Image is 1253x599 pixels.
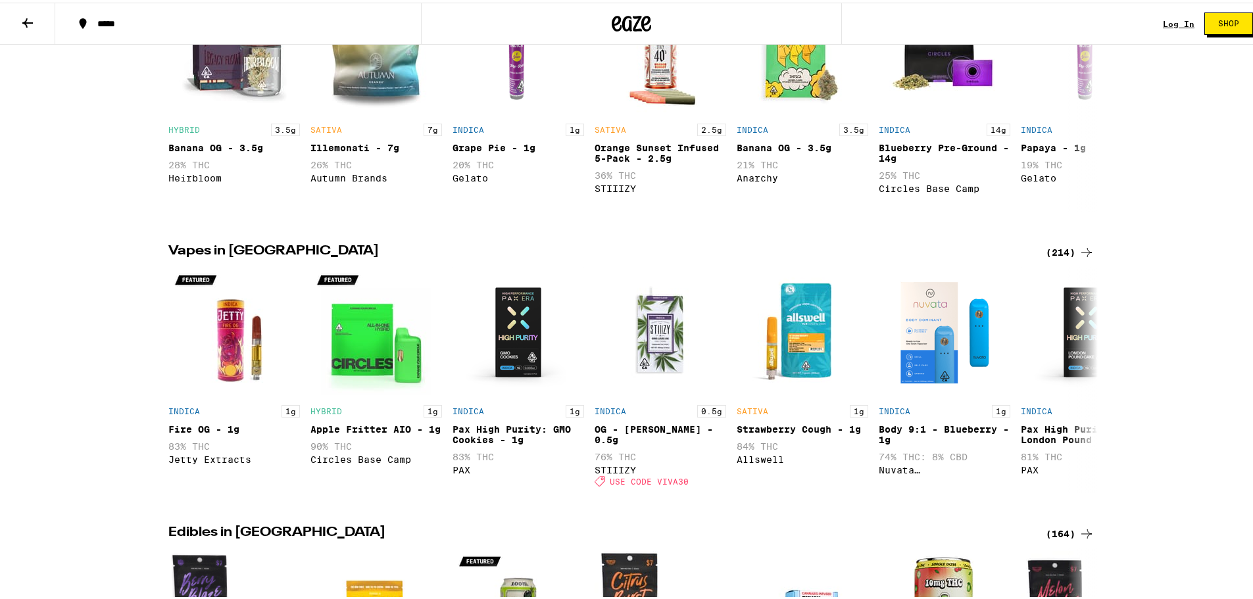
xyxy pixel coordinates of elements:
div: Grape Pie - 1g [453,140,584,151]
a: (164) [1046,523,1094,539]
h2: Vapes in [GEOGRAPHIC_DATA] [168,242,1030,258]
p: INDICA [1021,123,1052,132]
button: Shop [1204,10,1253,32]
p: 26% THC [310,157,442,168]
a: Log In [1163,17,1194,26]
div: Open page for Pax High Purity: GMO Cookies - 1g from PAX [453,264,584,491]
div: Jetty Extracts [168,452,300,462]
p: 1g [566,402,584,415]
div: Body 9:1 - Blueberry - 1g [879,421,1010,443]
p: SATIVA [737,404,768,413]
p: 20% THC [453,157,584,168]
img: PAX - Pax High Purity: GMO Cookies - 1g [453,264,584,396]
p: INDICA [595,404,626,413]
p: INDICA [737,123,768,132]
div: Open page for Pax High Purity: London Pound Cake - 1g from PAX [1021,264,1152,491]
p: 1g [992,402,1010,415]
img: PAX - Pax High Purity: London Pound Cake - 1g [1021,264,1152,396]
img: Circles Base Camp - Apple Fritter AIO - 1g [310,264,442,396]
p: 83% THC [453,449,584,460]
p: 90% THC [310,439,442,449]
p: 84% THC [737,439,868,449]
div: Blueberry Pre-Ground - 14g [879,140,1010,161]
p: 2.5g [697,121,726,133]
h2: Edibles in [GEOGRAPHIC_DATA] [168,523,1030,539]
p: INDICA [1021,404,1052,413]
p: 1g [566,121,584,133]
div: Gelato [453,170,584,181]
div: PAX [453,462,584,473]
p: SATIVA [595,123,626,132]
div: Circles Base Camp [310,452,442,462]
div: Heirbloom [168,170,300,181]
img: Allswell - Strawberry Cough - 1g [737,264,868,396]
div: Illemonati - 7g [310,140,442,151]
p: 0.5g [697,402,726,415]
div: Banana OG - 3.5g [737,140,868,151]
div: Gelato [1021,170,1152,181]
p: 74% THC: 8% CBD [879,449,1010,460]
p: 1g [850,402,868,415]
p: INDICA [453,404,484,413]
p: 3.5g [271,121,300,133]
div: Pax High Purity: London Pound Cake - 1g [1021,421,1152,443]
div: Open page for Strawberry Cough - 1g from Allswell [737,264,868,491]
p: 7g [424,121,442,133]
span: USE CODE VIVA30 [610,475,689,483]
div: PAX [1021,462,1152,473]
div: Orange Sunset Infused 5-Pack - 2.5g [595,140,726,161]
div: Pax High Purity: GMO Cookies - 1g [453,421,584,443]
div: Circles Base Camp [879,181,1010,191]
img: STIIIZY - OG - King Louis XIII - 0.5g [595,264,726,396]
span: Shop [1218,17,1239,25]
div: Strawberry Cough - 1g [737,421,868,432]
p: 81% THC [1021,449,1152,460]
div: STIIIZY [595,181,726,191]
p: 25% THC [879,168,1010,178]
img: Nuvata (CA) - Body 9:1 - Blueberry - 1g [879,264,1010,396]
div: Autumn Brands [310,170,442,181]
p: INDICA [879,404,910,413]
div: Papaya - 1g [1021,140,1152,151]
div: STIIIZY [595,462,726,473]
p: 76% THC [595,449,726,460]
p: HYBRID [310,404,342,413]
div: OG - [PERSON_NAME] - 0.5g [595,421,726,443]
p: INDICA [453,123,484,132]
p: 36% THC [595,168,726,178]
div: Apple Fritter AIO - 1g [310,421,442,432]
p: 21% THC [737,157,868,168]
p: 28% THC [168,157,300,168]
div: Open page for OG - King Louis XIII - 0.5g from STIIIZY [595,264,726,491]
p: 14g [987,121,1010,133]
p: 1g [424,402,442,415]
span: Hi. Need any help? [8,9,95,20]
a: (214) [1046,242,1094,258]
div: Anarchy [737,170,868,181]
div: Allswell [737,452,868,462]
div: Fire OG - 1g [168,421,300,432]
p: SATIVA [310,123,342,132]
p: 3.5g [839,121,868,133]
div: Open page for Body 9:1 - Blueberry - 1g from Nuvata (CA) [879,264,1010,491]
div: Open page for Apple Fritter AIO - 1g from Circles Base Camp [310,264,442,491]
p: 83% THC [168,439,300,449]
p: INDICA [879,123,910,132]
div: Nuvata ([GEOGRAPHIC_DATA]) [879,462,1010,473]
p: INDICA [168,404,200,413]
p: HYBRID [168,123,200,132]
img: Jetty Extracts - Fire OG - 1g [168,264,300,396]
p: 19% THC [1021,157,1152,168]
p: 1g [282,402,300,415]
div: Banana OG - 3.5g [168,140,300,151]
div: Open page for Fire OG - 1g from Jetty Extracts [168,264,300,491]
